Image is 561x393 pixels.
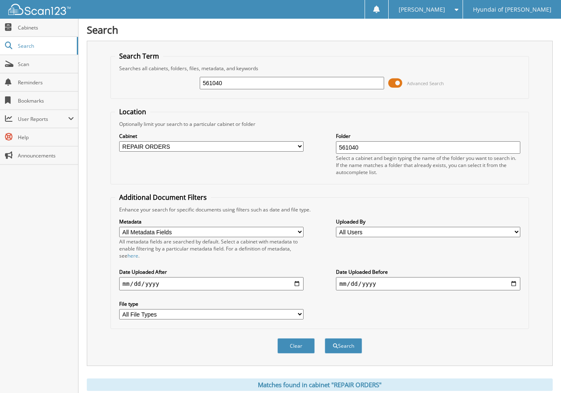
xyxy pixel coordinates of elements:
[18,42,73,49] span: Search
[8,4,71,15] img: scan123-logo-white.svg
[336,268,520,275] label: Date Uploaded Before
[115,107,150,116] legend: Location
[115,120,524,128] div: Optionally limit your search to a particular cabinet or folder
[119,238,304,259] div: All metadata fields are searched by default. Select a cabinet with metadata to enable filtering b...
[119,133,304,140] label: Cabinet
[18,134,74,141] span: Help
[18,61,74,68] span: Scan
[336,277,520,290] input: end
[115,65,524,72] div: Searches all cabinets, folders, files, metadata, and keywords
[115,52,163,61] legend: Search Term
[336,155,520,176] div: Select a cabinet and begin typing the name of the folder you want to search in. If the name match...
[87,23,553,37] h1: Search
[119,218,304,225] label: Metadata
[119,277,304,290] input: start
[18,115,68,123] span: User Reports
[87,378,553,391] div: Matches found in cabinet "REPAIR ORDERS"
[18,152,74,159] span: Announcements
[18,97,74,104] span: Bookmarks
[18,24,74,31] span: Cabinets
[119,268,304,275] label: Date Uploaded After
[473,7,551,12] span: Hyundai of [PERSON_NAME]
[336,218,520,225] label: Uploaded By
[115,206,524,213] div: Enhance your search for specific documents using filters such as date and file type.
[407,80,444,86] span: Advanced Search
[325,338,362,354] button: Search
[127,252,138,259] a: here
[399,7,445,12] span: [PERSON_NAME]
[18,79,74,86] span: Reminders
[115,193,211,202] legend: Additional Document Filters
[336,133,520,140] label: Folder
[277,338,315,354] button: Clear
[119,300,304,307] label: File type
[519,353,561,393] iframe: Chat Widget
